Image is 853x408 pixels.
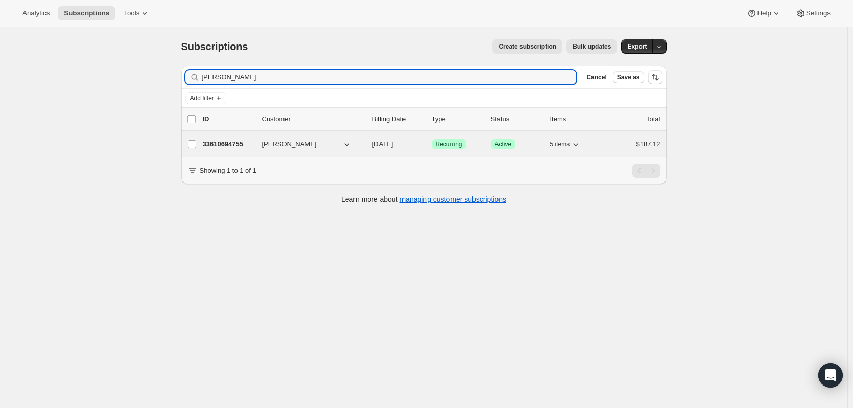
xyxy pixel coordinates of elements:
span: Export [627,42,647,51]
div: Type [432,114,483,124]
button: Export [621,39,653,54]
button: [PERSON_NAME] [256,136,358,152]
div: 33610694755[PERSON_NAME][DATE]SuccessRecurringSuccessActive5 items$187.12 [203,137,660,151]
span: Recurring [436,140,462,148]
button: Help [741,6,787,20]
a: managing customer subscriptions [399,195,506,203]
span: Add filter [190,94,214,102]
p: Learn more about [341,194,506,205]
button: Analytics [16,6,56,20]
p: Status [491,114,542,124]
span: Tools [124,9,139,17]
span: 5 items [550,140,570,148]
div: Open Intercom Messenger [818,363,843,388]
p: ID [203,114,254,124]
span: [DATE] [372,140,393,148]
span: [PERSON_NAME] [262,139,317,149]
button: Tools [117,6,156,20]
input: Filter subscribers [202,70,577,84]
button: Cancel [582,71,610,83]
button: Subscriptions [58,6,115,20]
span: Bulk updates [573,42,611,51]
button: Add filter [185,92,226,104]
span: Settings [806,9,831,17]
span: Cancel [586,73,606,81]
span: $187.12 [636,140,660,148]
span: Create subscription [499,42,556,51]
button: Create subscription [492,39,562,54]
div: Items [550,114,601,124]
p: Total [646,114,660,124]
p: Showing 1 to 1 of 1 [200,166,256,176]
button: Bulk updates [566,39,617,54]
button: 5 items [550,137,581,151]
span: Active [495,140,512,148]
span: Analytics [22,9,50,17]
nav: Pagination [632,164,660,178]
button: Sort the results [648,70,662,84]
span: Subscriptions [64,9,109,17]
p: Billing Date [372,114,423,124]
p: 33610694755 [203,139,254,149]
div: IDCustomerBilling DateTypeStatusItemsTotal [203,114,660,124]
p: Customer [262,114,364,124]
span: Save as [617,73,640,81]
span: Help [757,9,771,17]
button: Settings [790,6,837,20]
span: Subscriptions [181,41,248,52]
button: Save as [613,71,644,83]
